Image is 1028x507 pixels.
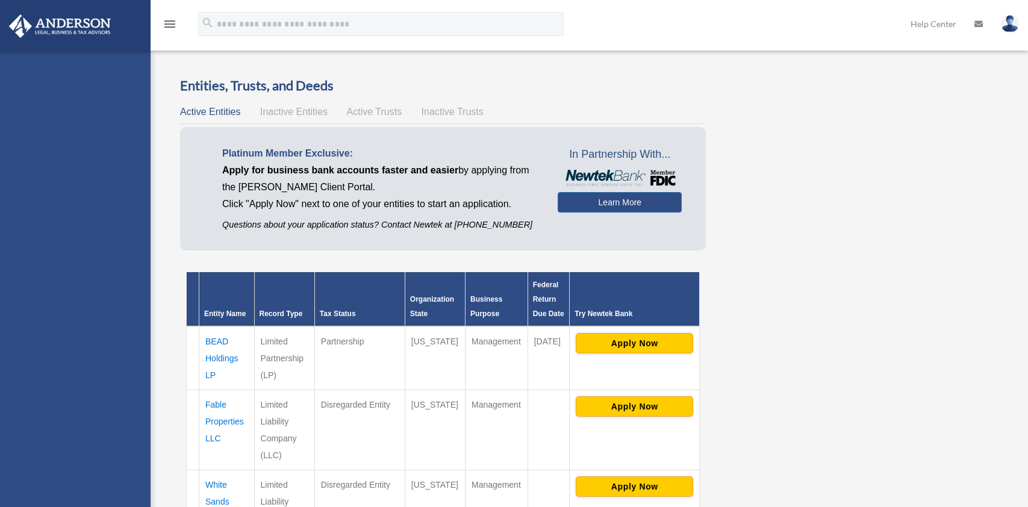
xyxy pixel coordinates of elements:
[1001,15,1019,33] img: User Pic
[222,165,458,175] span: Apply for business bank accounts faster and easier
[314,326,405,390] td: Partnership
[576,476,693,497] button: Apply Now
[422,107,484,117] span: Inactive Trusts
[314,390,405,470] td: Disregarded Entity
[466,272,528,326] th: Business Purpose
[199,272,255,326] th: Entity Name
[199,390,255,470] td: Fable Properties LLC
[260,107,328,117] span: Inactive Entities
[558,145,682,164] span: In Partnership With...
[254,272,314,326] th: Record Type
[405,390,465,470] td: [US_STATE]
[575,306,694,321] div: Try Newtek Bank
[180,76,706,95] h3: Entities, Trusts, and Deeds
[558,192,682,213] a: Learn More
[180,107,240,117] span: Active Entities
[466,390,528,470] td: Management
[405,326,465,390] td: [US_STATE]
[576,396,693,417] button: Apply Now
[163,21,177,31] a: menu
[405,272,465,326] th: Organization State
[347,107,402,117] span: Active Trusts
[5,14,114,38] img: Anderson Advisors Platinum Portal
[576,333,693,353] button: Apply Now
[163,17,177,31] i: menu
[314,272,405,326] th: Tax Status
[466,326,528,390] td: Management
[201,16,214,30] i: search
[222,145,540,162] p: Platinum Member Exclusive:
[222,217,540,232] p: Questions about your application status? Contact Newtek at [PHONE_NUMBER]
[199,326,255,390] td: BEAD Holdings LP
[564,170,676,186] img: NewtekBankLogoSM.png
[222,162,540,196] p: by applying from the [PERSON_NAME] Client Portal.
[222,196,540,213] p: Click "Apply Now" next to one of your entities to start an application.
[254,390,314,470] td: Limited Liability Company (LLC)
[528,326,570,390] td: [DATE]
[254,326,314,390] td: Limited Partnership (LP)
[528,272,570,326] th: Federal Return Due Date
